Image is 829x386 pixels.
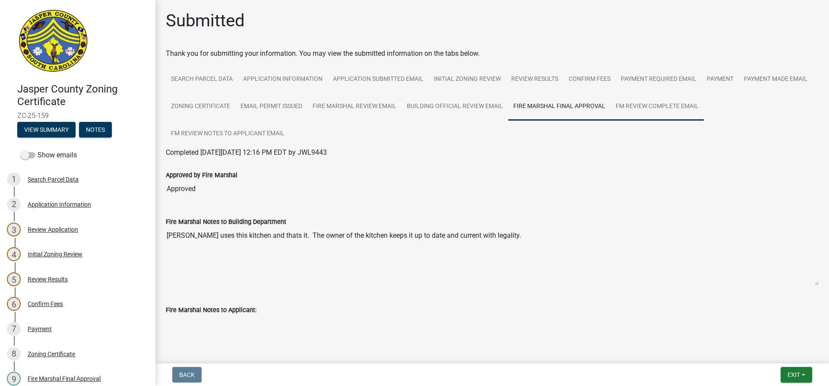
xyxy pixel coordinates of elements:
div: 6 [7,297,21,311]
wm-modal-confirm: Notes [79,127,112,134]
a: FM Review Complete Email [611,93,704,121]
div: 8 [7,347,21,361]
a: Payment [702,66,739,93]
a: Confirm Fees [563,66,616,93]
div: 2 [7,198,21,211]
div: Review Results [28,276,68,282]
div: 5 [7,272,21,286]
a: Application Information [238,66,328,93]
a: Application Submitted Email [328,66,429,93]
a: FM Review Notes to Applicant Email [166,120,290,148]
div: Payment [28,326,52,332]
a: Payment Required Email [616,66,702,93]
label: Fire Marshal Notes to Applicant: [166,307,256,313]
div: Review Application [28,226,78,233]
a: Initial Zoning Review [429,66,506,93]
span: Exit [788,371,800,378]
div: 9 [7,372,21,386]
img: Jasper County, South Carolina [17,9,89,74]
span: Completed [DATE][DATE] 12:16 PM EDT by JWL9443 [166,148,327,156]
a: Email Permit Issued [235,93,307,121]
div: Zoning Certificate [28,351,75,357]
h1: Submitted [166,10,245,31]
div: Search Parcel Data [28,176,79,182]
span: ZC-25-159 [17,112,138,120]
button: Notes [79,122,112,137]
button: Exit [781,367,812,383]
h4: Jasper County Zoning Certificate [17,83,149,108]
div: Confirm Fees [28,301,63,307]
button: Back [172,367,202,383]
a: Payment Made Email [739,66,813,93]
a: Zoning Certificate [166,93,235,121]
label: Show emails [21,150,77,160]
a: Fire Marshal Review Email [307,93,402,121]
button: View Summary [17,122,76,137]
a: Fire Marshal Final Approval [508,93,611,121]
wm-modal-confirm: Summary [17,127,76,134]
textarea: [PERSON_NAME] uses this kitchen and thats it. The owner of the kitchen keeps it up to date and cu... [166,227,819,286]
div: 3 [7,223,21,236]
div: 1 [7,172,21,186]
span: Back [179,371,195,378]
div: Fire Marshal Final Approval [28,376,101,382]
a: Search Parcel Data [166,66,238,93]
div: Initial Zoning Review [28,251,82,257]
label: Fire Marshal Notes to Building Department [166,219,286,225]
div: 7 [7,322,21,336]
a: Review Results [506,66,563,93]
label: Approved by Fire Marshal [166,172,237,179]
div: Thank you for submitting your information. You may view the submitted information on the tabs below. [166,48,819,59]
a: Building Official Review Email [402,93,508,121]
div: Application Information [28,201,91,207]
div: 4 [7,247,21,261]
